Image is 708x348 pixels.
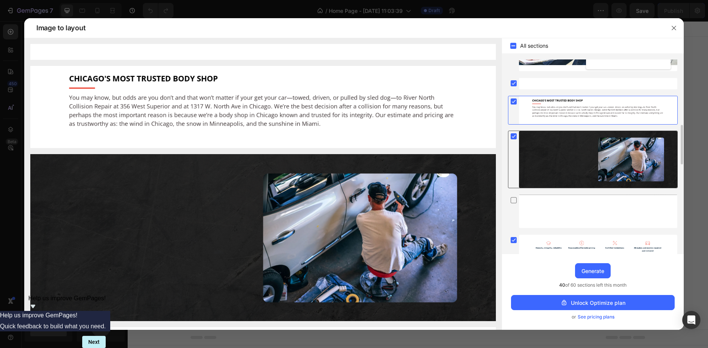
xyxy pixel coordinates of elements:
[28,295,106,311] button: Show survey - Help us improve GemPages!
[559,282,565,288] span: 40
[520,41,548,50] span: All sections
[575,263,611,278] button: Generate
[292,181,345,196] button: Add elements
[28,295,106,301] span: Help us improve GemPages!
[244,165,336,175] div: Start with Sections from sidebar
[235,181,287,196] button: Add sections
[36,23,85,33] span: Image to layout
[511,313,675,321] div: or
[560,299,625,307] div: Unlock Optimize plan
[578,313,614,321] span: See pricing plans
[682,311,700,329] div: Open Intercom Messenger
[239,223,341,229] div: Start with Generating from URL or image
[581,267,604,275] div: Generate
[559,281,627,289] span: of 60 sections left this month
[511,295,675,310] button: Unlock Optimize plan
